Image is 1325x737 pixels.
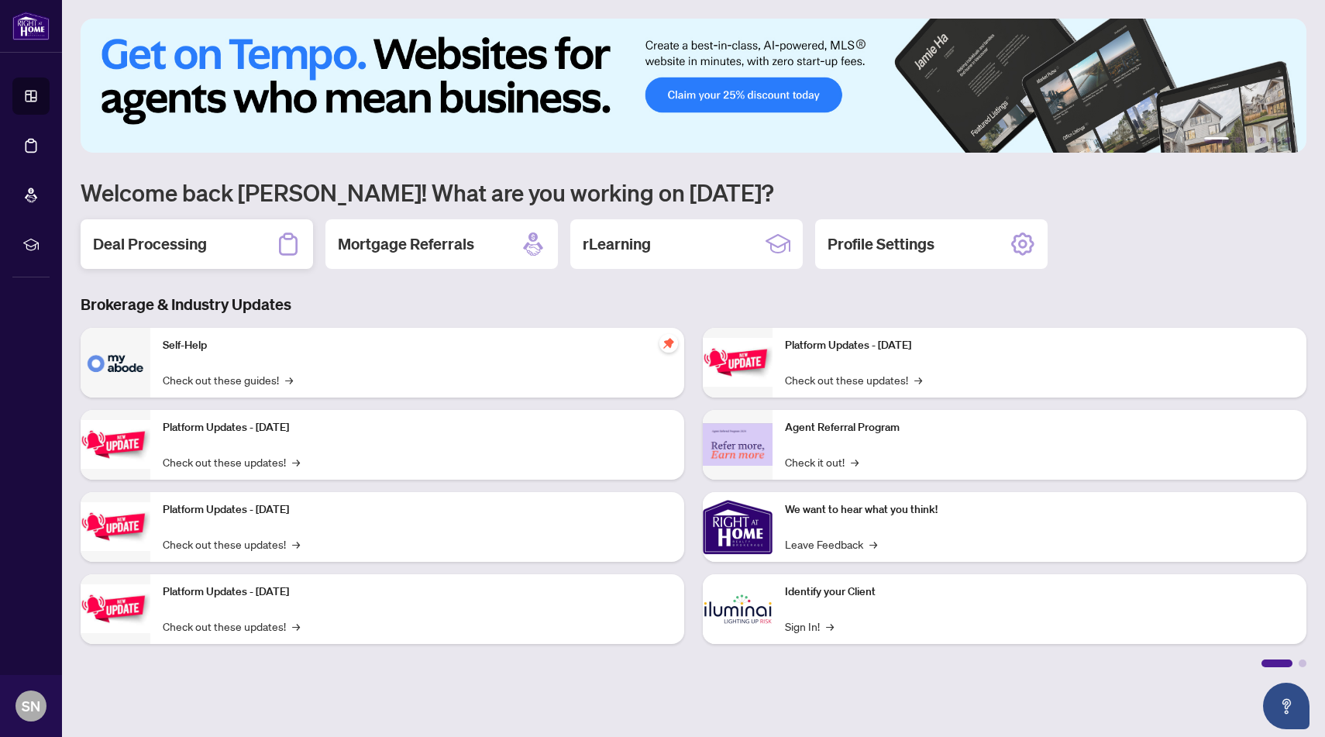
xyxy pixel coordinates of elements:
[81,294,1306,315] h3: Brokerage & Industry Updates
[826,618,834,635] span: →
[1263,683,1310,729] button: Open asap
[292,618,300,635] span: →
[1272,137,1279,143] button: 5
[163,453,300,470] a: Check out these updates!→
[1204,137,1229,143] button: 1
[81,328,150,398] img: Self-Help
[81,502,150,551] img: Platform Updates - July 21, 2025
[785,337,1294,354] p: Platform Updates - [DATE]
[828,233,934,255] h2: Profile Settings
[81,420,150,469] img: Platform Updates - September 16, 2025
[914,371,922,388] span: →
[163,501,672,518] p: Platform Updates - [DATE]
[785,584,1294,601] p: Identify your Client
[1235,137,1241,143] button: 2
[785,501,1294,518] p: We want to hear what you think!
[163,584,672,601] p: Platform Updates - [DATE]
[583,233,651,255] h2: rLearning
[785,419,1294,436] p: Agent Referral Program
[81,584,150,633] img: Platform Updates - July 8, 2025
[851,453,859,470] span: →
[93,233,207,255] h2: Deal Processing
[12,12,50,40] img: logo
[22,695,40,717] span: SN
[163,337,672,354] p: Self-Help
[163,371,293,388] a: Check out these guides!→
[703,492,773,562] img: We want to hear what you think!
[1260,137,1266,143] button: 4
[1248,137,1254,143] button: 3
[81,177,1306,207] h1: Welcome back [PERSON_NAME]! What are you working on [DATE]?
[703,423,773,466] img: Agent Referral Program
[292,453,300,470] span: →
[659,334,678,353] span: pushpin
[285,371,293,388] span: →
[1285,137,1291,143] button: 6
[869,536,877,553] span: →
[338,233,474,255] h2: Mortgage Referrals
[163,536,300,553] a: Check out these updates!→
[81,19,1306,153] img: Slide 0
[292,536,300,553] span: →
[703,338,773,387] img: Platform Updates - June 23, 2025
[785,536,877,553] a: Leave Feedback→
[785,453,859,470] a: Check it out!→
[163,618,300,635] a: Check out these updates!→
[703,574,773,644] img: Identify your Client
[785,618,834,635] a: Sign In!→
[163,419,672,436] p: Platform Updates - [DATE]
[785,371,922,388] a: Check out these updates!→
